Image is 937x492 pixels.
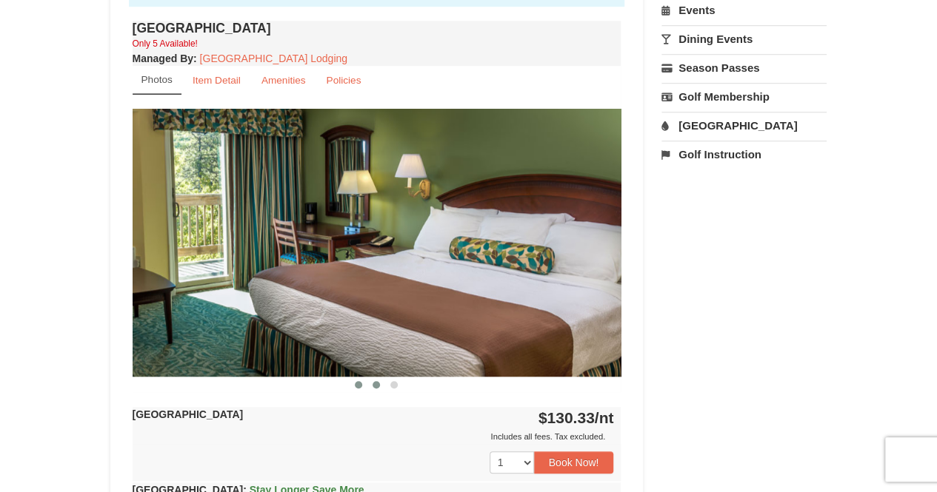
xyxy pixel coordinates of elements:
[661,83,827,110] a: Golf Membership
[261,75,306,86] small: Amenities
[595,409,614,426] span: /nt
[141,74,173,85] small: Photos
[133,21,621,36] h4: [GEOGRAPHIC_DATA]
[661,25,827,53] a: Dining Events
[534,451,614,474] button: Book Now!
[252,66,316,95] a: Amenities
[661,54,827,81] a: Season Passes
[133,408,244,420] strong: [GEOGRAPHIC_DATA]
[133,429,614,444] div: Includes all fees. Tax excluded.
[193,75,241,86] small: Item Detail
[661,141,827,168] a: Golf Instruction
[133,66,181,95] a: Photos
[326,75,361,86] small: Policies
[183,66,250,95] a: Item Detail
[538,409,614,426] strong: $130.33
[133,53,193,64] span: Managed By
[133,38,198,49] small: Only 5 Available!
[661,112,827,139] a: [GEOGRAPHIC_DATA]
[133,53,197,64] strong: :
[316,66,370,95] a: Policies
[200,53,347,64] a: [GEOGRAPHIC_DATA] Lodging
[133,109,621,376] img: 18876286-36-6bbdb14b.jpg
